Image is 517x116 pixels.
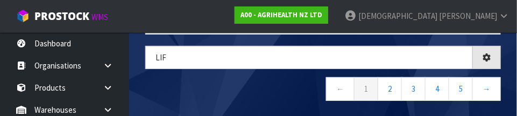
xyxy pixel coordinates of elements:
a: 4 [425,77,449,100]
input: Search organisations [145,46,473,69]
a: 5 [449,77,473,100]
img: cube-alt.png [16,9,30,23]
strong: A00 - AGRIHEALTH NZ LTD [240,10,322,19]
small: WMS [91,12,108,22]
span: ProStock [34,9,89,23]
a: 1 [354,77,378,100]
nav: Page navigation [145,77,501,104]
a: → [472,77,501,100]
span: [DEMOGRAPHIC_DATA] [358,11,437,21]
a: A00 - AGRIHEALTH NZ LTD [235,6,328,24]
a: 2 [378,77,402,100]
a: ← [326,77,355,100]
span: [PERSON_NAME] [439,11,497,21]
a: 3 [401,77,426,100]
